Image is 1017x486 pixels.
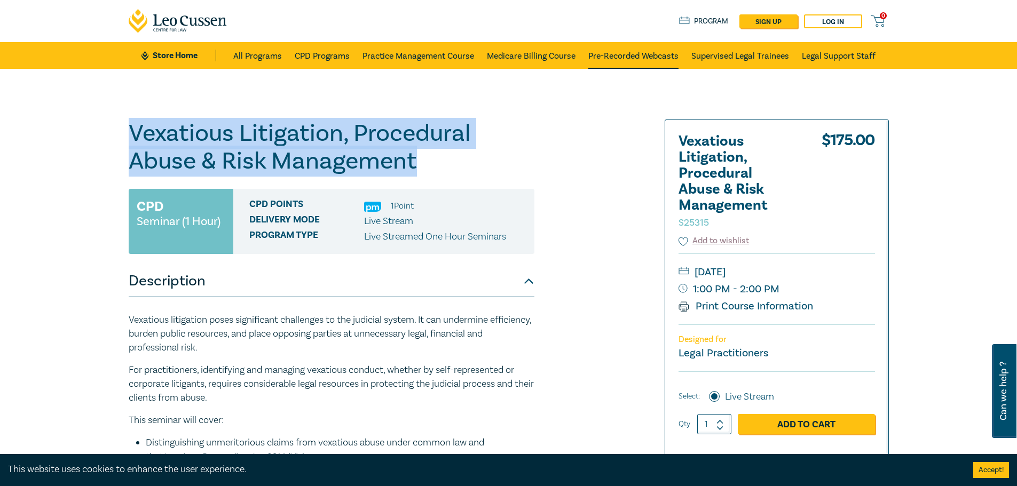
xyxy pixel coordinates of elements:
[146,436,534,464] li: Distinguishing unmeritorious claims from vexatious abuse under common law and the
[738,414,875,434] a: Add to Cart
[160,451,304,462] em: Vexatious Proceeding Act 2014 (Vic)
[679,217,709,229] small: S25315
[697,414,731,434] input: 1
[804,14,862,28] a: Log in
[487,42,575,69] a: Medicare Billing Course
[679,15,729,27] a: Program
[679,281,875,298] small: 1:00 PM - 2:00 PM
[391,199,414,213] li: 1 Point
[129,413,534,427] p: This seminar will cover:
[679,418,690,430] label: Qty
[295,42,350,69] a: CPD Programs
[998,350,1008,432] span: Can we help ?
[364,202,381,212] img: Practice Management & Business Skills
[129,265,534,297] button: Description
[822,133,875,235] div: $ 175.00
[679,235,750,247] button: Add to wishlist
[880,12,887,19] span: 0
[249,214,364,228] span: Delivery Mode
[8,463,957,476] div: This website uses cookies to enhance the user experience.
[233,42,282,69] a: All Programs
[249,230,364,244] span: Program type
[725,390,774,404] label: Live Stream
[137,197,163,216] h3: CPD
[129,363,534,405] p: For practitioners, identifying and managing vexatious conduct, whether by self-represented or cor...
[588,42,679,69] a: Pre-Recorded Webcasts
[739,14,798,28] a: sign up
[679,391,700,402] span: Select:
[249,199,364,213] span: CPD Points
[129,119,534,175] h1: Vexatious Litigation, Procedural Abuse & Risk Management
[137,216,220,227] small: Seminar (1 Hour)
[691,42,789,69] a: Supervised Legal Trainees
[679,334,875,345] p: Designed for
[679,264,875,281] small: [DATE]
[973,462,1009,478] button: Accept cookies
[129,313,534,355] p: Vexatious litigation poses significant challenges to the judicial system. It can undermine effici...
[802,42,876,69] a: Legal Support Staff
[364,230,506,244] p: Live Streamed One Hour Seminars
[679,299,814,313] a: Print Course Information
[362,42,474,69] a: Practice Management Course
[364,215,413,227] span: Live Stream
[679,346,768,360] small: Legal Practitioners
[141,50,216,61] a: Store Home
[679,133,796,229] h2: Vexatious Litigation, Procedural Abuse & Risk Management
